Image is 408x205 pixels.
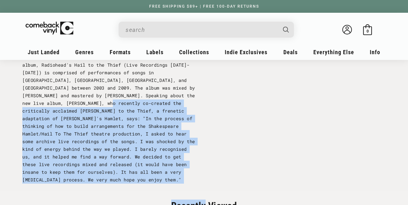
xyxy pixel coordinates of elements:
span: Labels [146,49,164,55]
span: Info [370,49,380,55]
span: Formats [110,49,131,55]
div: Search [119,22,294,38]
span: Genres [75,49,94,55]
span: Indie Exclusives [225,49,267,55]
span: Just Landed [28,49,60,55]
span: 0 [367,29,369,33]
span: Everything Else [313,49,354,55]
button: Search [278,22,295,38]
input: When autocomplete results are available use up and down arrows to review and enter to select [126,23,277,36]
span: Collections [179,49,209,55]
a: FREE SHIPPING $89+ | FREE 100-DAY RETURNS [143,4,266,9]
span: A new live album that sees the band reflecting on their 6th album, Radiohead's Hail to the Thief ... [22,54,195,183]
span: Deals [283,49,298,55]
